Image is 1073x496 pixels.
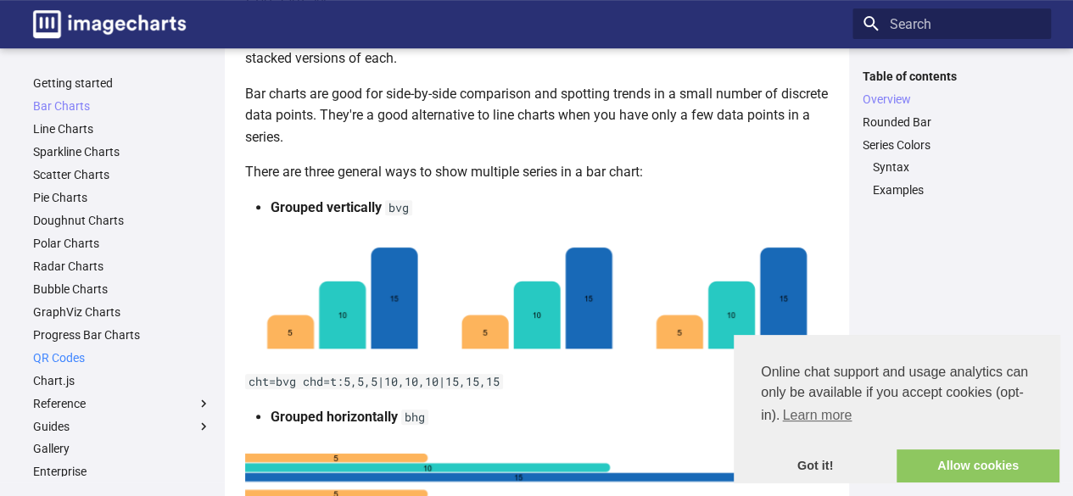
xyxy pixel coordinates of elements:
span: Online chat support and usage analytics can only be available if you accept cookies (opt-in). [761,362,1032,428]
div: cookieconsent [734,335,1059,482]
input: Search [852,8,1051,39]
img: chart [245,232,829,357]
img: logo [33,10,186,38]
a: Polar Charts [33,236,211,251]
code: cht=bvg chd=t:5,5,5|10,10,10|15,15,15 [245,374,503,389]
a: Chart.js [33,373,211,388]
a: Series Colors [863,137,1041,153]
a: Examples [873,182,1041,198]
code: bhg [401,410,428,425]
label: Table of contents [852,69,1051,84]
a: allow cookies [897,449,1059,483]
a: Syntax [873,159,1041,175]
p: Bar charts are good for side-by-side comparison and spotting trends in a small number of discrete... [245,83,829,148]
a: Pie Charts [33,190,211,205]
a: Image-Charts documentation [26,3,193,45]
a: learn more about cookies [780,403,854,428]
strong: Grouped vertically [271,199,382,215]
nav: Series Colors [863,159,1041,198]
a: Bar Charts [33,98,211,114]
a: Scatter Charts [33,167,211,182]
a: Bubble Charts [33,281,211,297]
p: There are three general ways to show multiple series in a bar chart: [245,161,829,183]
a: QR Codes [33,350,211,365]
a: Sparkline Charts [33,144,211,159]
a: Enterprise [33,464,211,479]
a: Line Charts [33,121,211,137]
a: Rounded Bar [863,114,1041,130]
a: dismiss cookie message [734,449,897,483]
a: Overview [863,92,1041,107]
a: Getting started [33,75,211,91]
a: GraphViz Charts [33,304,211,320]
a: Gallery [33,441,211,456]
label: Reference [33,396,211,411]
label: Guides [33,419,211,434]
a: Progress Bar Charts [33,327,211,343]
code: bvg [385,200,412,215]
a: Radar Charts [33,259,211,274]
strong: Grouped horizontally [271,409,398,425]
nav: Table of contents [852,69,1051,198]
a: Doughnut Charts [33,213,211,228]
